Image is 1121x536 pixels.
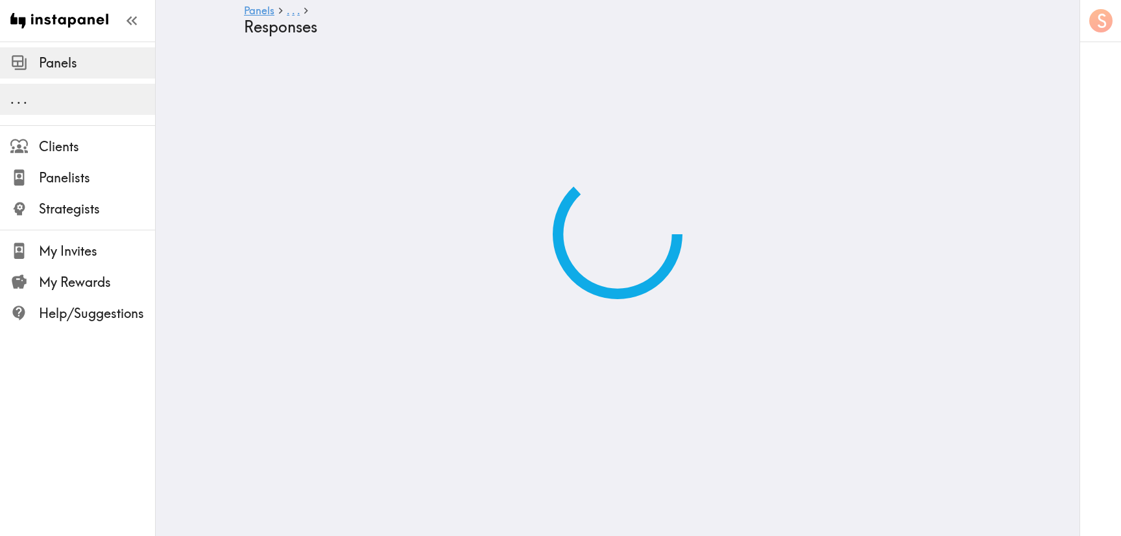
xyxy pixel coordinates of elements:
span: Panelists [39,169,155,187]
span: . [17,91,21,107]
span: My Rewards [39,273,155,291]
span: . [297,4,300,17]
span: . [10,91,14,107]
span: Panels [39,54,155,72]
a: ... [287,5,300,18]
span: Clients [39,138,155,156]
span: S [1097,10,1107,32]
button: S [1088,8,1114,34]
span: Strategists [39,200,155,218]
span: . [292,4,295,17]
span: . [287,4,289,17]
span: Help/Suggestions [39,304,155,323]
h4: Responses [244,18,981,36]
a: Panels [244,5,274,18]
span: . [23,91,27,107]
span: My Invites [39,242,155,260]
